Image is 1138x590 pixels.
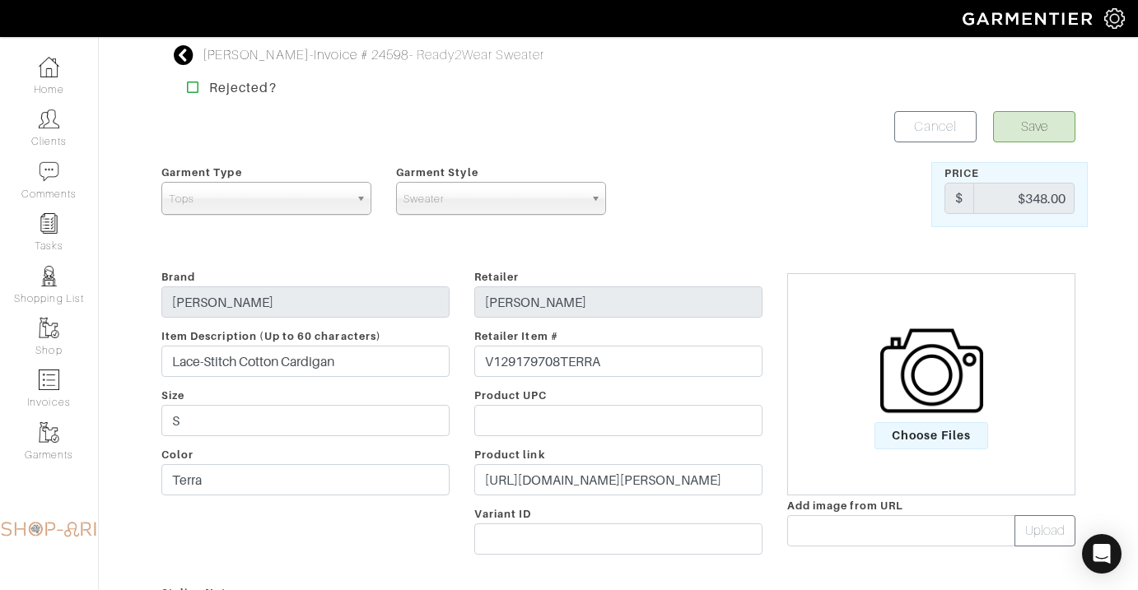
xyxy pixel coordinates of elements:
[39,109,59,129] img: clients-icon-6bae9207a08558b7cb47a8932f037763ab4055f8c8b6bfacd5dc20c3e0201464.png
[474,330,558,342] span: Retailer Item #
[39,422,59,443] img: garments-icon-b7da505a4dc4fd61783c78ac3ca0ef83fa9d6f193b1c9dc38574b1d14d53ca28.png
[39,318,59,338] img: garments-icon-b7da505a4dc4fd61783c78ac3ca0ef83fa9d6f193b1c9dc38574b1d14d53ca28.png
[1082,534,1122,574] div: Open Intercom Messenger
[161,271,195,283] span: Brand
[403,183,584,216] span: Sweater
[39,266,59,286] img: stylists-icon-eb353228a002819b7ec25b43dbf5f0378dd9e0616d9560372ff212230b889e62.png
[1014,515,1075,546] button: Upload
[161,389,184,402] span: Size
[39,369,59,390] img: orders-icon-0abe47150d42831381b5fb84f609e132dff9fe21cb692f30cb5eec754e2cba89.png
[161,330,381,342] span: Item Description (Up to 60 characters)
[944,167,979,179] span: Price
[474,508,532,520] span: Variant ID
[203,48,310,63] a: [PERSON_NAME]
[169,183,349,216] span: Tops
[944,183,974,214] div: $
[474,448,545,461] span: Product link
[39,213,59,234] img: reminder-icon-8004d30b9f0a5d33ae49ab947aed9ed385cf756f9e5892f1edd6e32f2345188e.png
[203,45,544,65] div: - - Ready2Wear Sweater
[474,271,519,283] span: Retailer
[787,499,903,512] span: Add image from URL
[1104,8,1125,29] img: gear-icon-white-bd11855cb880d31180b6d7d6211b90ccbf57a29d726f0c71d8c61bd08dd39cc2.png
[161,448,194,461] span: Color
[209,80,276,95] strong: Rejected?
[314,48,409,63] a: Invoice # 24598
[396,166,478,179] span: Garment Style
[474,389,548,402] span: Product UPC
[874,422,989,449] span: Choose Files
[894,111,977,142] a: Cancel
[954,4,1104,33] img: garmentier-logo-header-white-b43fb05a5012e4ada735d5af1a66efaba907eab6374d6393d1fbf88cb4ef424d.png
[161,166,242,179] span: Garment Type
[880,319,983,422] img: camera-icon-fc4d3dba96d4bd47ec8a31cd2c90eca330c9151d3c012df1ec2579f4b5ff7bac.png
[39,57,59,77] img: dashboard-icon-dbcd8f5a0b271acd01030246c82b418ddd0df26cd7fceb0bd07c9910d44c42f6.png
[993,111,1075,142] button: Save
[39,161,59,182] img: comment-icon-a0a6a9ef722e966f86d9cbdc48e553b5cf19dbc54f86b18d962a5391bc8f6eb6.png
